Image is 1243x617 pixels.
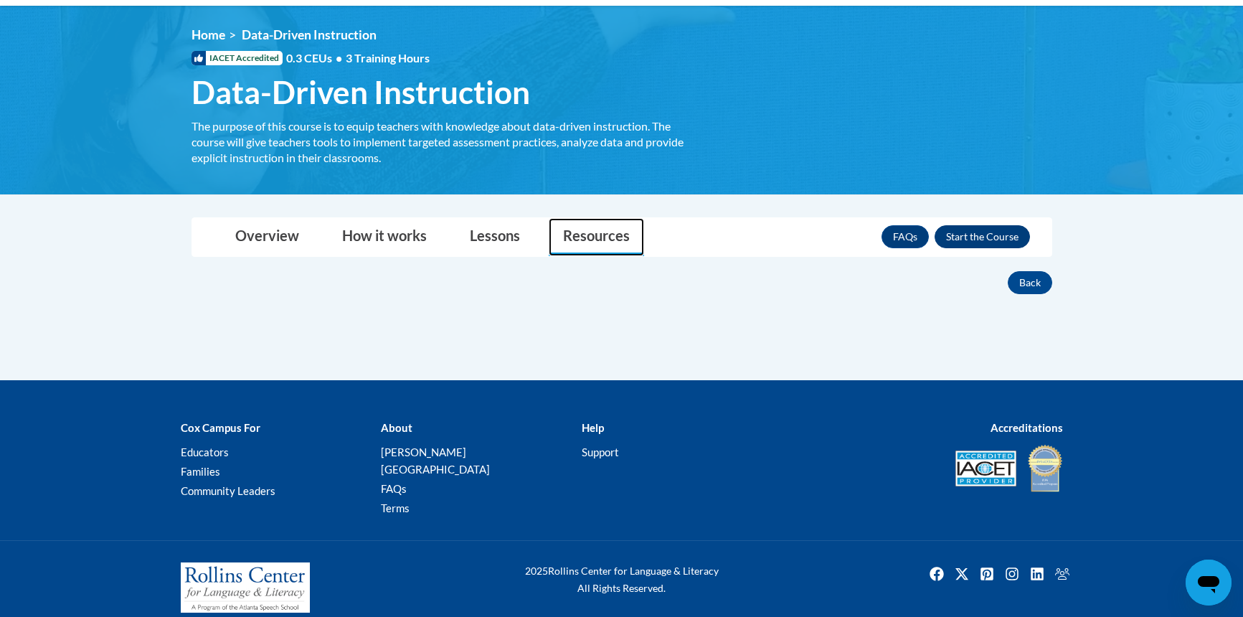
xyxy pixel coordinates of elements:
img: LinkedIn icon [1026,562,1049,585]
img: Facebook icon [925,562,948,585]
a: Linkedin [1026,562,1049,585]
img: Facebook group icon [1051,562,1074,585]
b: Accreditations [991,421,1063,434]
a: Pinterest [975,562,998,585]
b: Help [582,421,604,434]
div: The purpose of this course is to equip teachers with knowledge about data-driven instruction. The... [192,118,686,166]
span: Data-Driven Instruction [242,27,377,42]
a: Lessons [455,218,534,256]
a: Resources [549,218,644,256]
a: Families [181,465,220,478]
a: FAQs [882,225,929,248]
div: Rollins Center for Language & Literacy All Rights Reserved. [471,562,772,597]
a: Terms [381,501,410,514]
iframe: Button to launch messaging window [1186,560,1232,606]
span: • [336,51,342,65]
a: Community Leaders [181,484,275,497]
b: Cox Campus For [181,421,260,434]
span: 2025 [525,565,548,577]
a: Facebook [925,562,948,585]
a: Instagram [1001,562,1024,585]
a: Twitter [950,562,973,585]
img: Accredited IACET® Provider [955,451,1016,486]
img: Pinterest icon [975,562,998,585]
a: [PERSON_NAME][GEOGRAPHIC_DATA] [381,446,490,476]
a: Overview [221,218,313,256]
span: Data-Driven Instruction [192,73,530,111]
button: Enroll [935,225,1030,248]
a: Home [192,27,225,42]
img: Twitter icon [950,562,973,585]
b: About [381,421,412,434]
span: IACET Accredited [192,51,283,65]
span: 3 Training Hours [346,51,430,65]
a: FAQs [381,482,407,495]
a: Support [582,446,619,458]
img: Instagram icon [1001,562,1024,585]
a: Facebook Group [1051,562,1074,585]
a: Educators [181,446,229,458]
img: IDA® Accredited [1027,443,1063,494]
button: Back [1008,271,1052,294]
a: How it works [328,218,441,256]
img: Rollins Center for Language & Literacy - A Program of the Atlanta Speech School [181,562,310,613]
span: 0.3 CEUs [286,50,430,66]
